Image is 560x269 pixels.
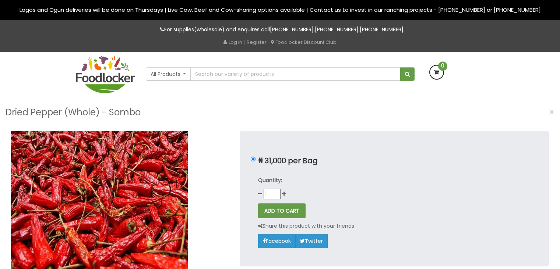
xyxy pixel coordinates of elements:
span: | [244,38,245,46]
p: ₦ 31,000 per Bag [258,157,531,165]
strong: Quantity: [258,177,282,184]
span: × [549,107,554,118]
button: All Products [146,67,191,81]
iframe: chat widget [514,223,560,258]
h3: Dried Pepper (Whole) - Sombo [6,105,141,119]
a: Log in [223,39,242,46]
img: FoodLocker [76,56,135,93]
a: [PHONE_NUMBER] [360,26,404,33]
a: Twitter [295,234,328,248]
span: | [268,38,270,46]
a: Foodlocker Discount Club [271,39,337,46]
a: [PHONE_NUMBER] [270,26,314,33]
button: Close [546,105,558,120]
input: ₦ 31,000 per Bag [251,157,256,161]
a: [PHONE_NUMBER] [315,26,359,33]
a: Facebook [258,234,296,248]
button: ADD TO CART [258,203,306,218]
p: Share this product with your friends [258,222,354,230]
input: Search our variety of products [190,67,400,81]
span: 0 [438,62,447,71]
p: For supplies(wholesale) and enquires call , , [76,25,485,34]
span: Lagos and Ogun deliveries will be done on Thursdays | Live Cow, Beef and Cow-sharing options avai... [20,6,541,14]
a: Register [247,39,267,46]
